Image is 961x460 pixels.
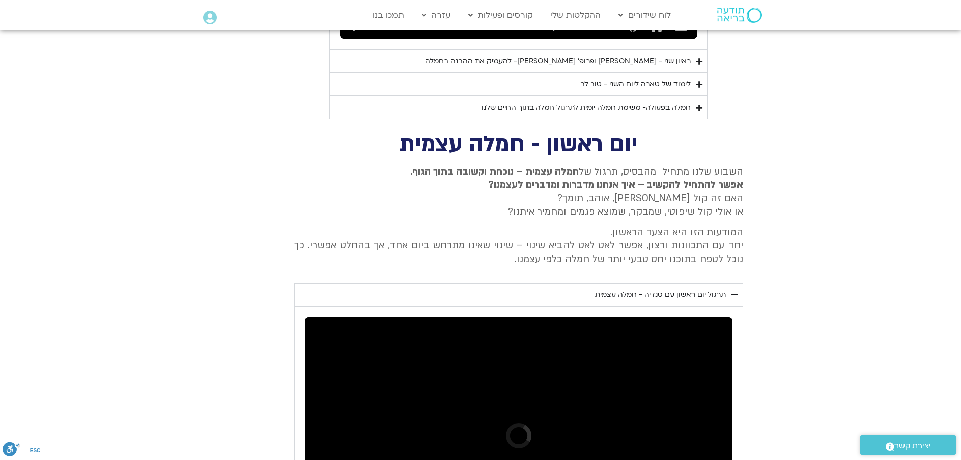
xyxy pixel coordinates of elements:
a: תמכו בנו [368,6,409,25]
img: תודעה בריאה [717,8,762,23]
h2: יום ראשון - חמלה עצמית [294,134,743,155]
a: עזרה [417,6,456,25]
div: ראיון שני - [PERSON_NAME] ופרופ׳ [PERSON_NAME]- להעמיק את ההבנה בחמלה [425,55,691,67]
summary: חמלה בפעולה- משימת חמלה יומית לתרגול חמלה בתוך החיים שלנו [329,96,708,119]
p: המודעות הזו היא הצעד הראשון. יחד עם התכוונות ורצון, אפשר לאט לאט להביא שינוי – שינוי שאינו מתרחש ... [294,226,743,266]
summary: תרגול יום ראשון עם סנדיה - חמלה עצמית [294,283,743,306]
div: לימוד של טארה ליום השני - טוב לב [580,78,691,90]
a: יצירת קשר [860,435,956,455]
a: לוח שידורים [613,6,676,25]
a: ההקלטות שלי [545,6,606,25]
summary: לימוד של טארה ליום השני - טוב לב [329,73,708,96]
strong: חמלה עצמית – נוכחת וקשובה בתוך הגוף. אפשר להתחיל להקשיב – איך אנחנו מדברות ומדברים לעצמנו? [410,165,743,191]
span: יצירת קשר [894,439,931,453]
div: תרגול יום ראשון עם סנדיה - חמלה עצמית [595,289,726,301]
a: קורסים ופעילות [463,6,538,25]
div: חמלה בפעולה- משימת חמלה יומית לתרגול חמלה בתוך החיים שלנו [482,101,691,114]
p: השבוע שלנו מתחיל מהבסיס, תרגול של האם זה קול [PERSON_NAME], אוהב, תומך? או אולי קול שיפוטי, שמבקר... [294,165,743,219]
summary: ראיון שני - [PERSON_NAME] ופרופ׳ [PERSON_NAME]- להעמיק את ההבנה בחמלה [329,49,708,73]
